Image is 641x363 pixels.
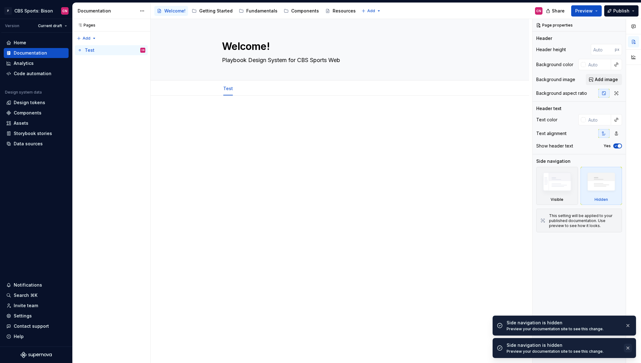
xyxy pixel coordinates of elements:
[189,6,235,16] a: Getting Started
[154,6,188,16] a: Welcome!
[507,320,620,326] div: Side navigation is hidden
[223,86,233,91] a: Test
[536,167,578,205] div: Visible
[14,323,49,329] div: Contact support
[359,7,383,15] button: Add
[549,213,618,228] div: This setting will be applied to your published documentation. Use preview to see how it looks.
[246,8,277,14] div: Fundamentals
[4,311,69,321] a: Settings
[604,143,611,148] label: Yes
[221,39,456,54] textarea: Welcome!
[536,61,573,68] div: Background color
[571,5,602,17] button: Preview
[154,5,358,17] div: Page tree
[4,7,12,15] div: P
[536,105,561,112] div: Header text
[4,290,69,300] button: Search ⌘K
[552,8,565,14] span: Share
[75,45,148,55] div: Page tree
[14,141,43,147] div: Data sources
[604,5,639,17] button: Publish
[586,114,611,125] input: Auto
[85,47,94,53] div: Test
[613,8,629,14] span: Publish
[14,50,47,56] div: Documentation
[1,4,71,17] button: PCBS Sports: BisonCN
[14,302,38,309] div: Invite team
[221,82,235,95] div: Test
[536,76,575,83] div: Background image
[75,34,98,43] button: Add
[536,158,571,164] div: Side navigation
[164,8,186,14] div: Welcome!
[323,6,358,16] a: Resources
[615,47,619,52] p: px
[35,22,70,30] button: Current draft
[591,44,615,55] input: Auto
[4,301,69,311] a: Invite team
[38,23,62,28] span: Current draft
[333,8,356,14] div: Resources
[14,120,28,126] div: Assets
[221,55,456,65] textarea: Playbook Design System for CBS Sports Web
[14,110,41,116] div: Components
[4,332,69,341] button: Help
[4,321,69,331] button: Contact support
[4,139,69,149] a: Data sources
[14,333,24,340] div: Help
[14,70,51,77] div: Code automation
[75,23,95,28] div: Pages
[78,8,137,14] div: Documentation
[4,280,69,290] button: Notifications
[21,352,52,358] svg: Supernova Logo
[4,58,69,68] a: Analytics
[536,130,566,137] div: Text alignment
[199,8,233,14] div: Getting Started
[543,5,569,17] button: Share
[4,38,69,48] a: Home
[536,35,552,41] div: Header
[4,69,69,79] a: Code automation
[595,76,618,83] span: Add image
[14,292,37,298] div: Search ⌘K
[14,99,45,106] div: Design tokens
[575,8,593,14] span: Preview
[507,327,620,332] div: Preview your documentation site to see this change.
[507,342,620,348] div: Side navigation is hidden
[291,8,319,14] div: Components
[83,36,90,41] span: Add
[236,6,280,16] a: Fundamentals
[14,313,32,319] div: Settings
[14,60,34,66] div: Analytics
[14,282,42,288] div: Notifications
[14,8,53,14] div: CBS Sports: Bison
[536,8,541,13] div: CN
[5,23,19,28] div: Version
[536,117,557,123] div: Text color
[4,48,69,58] a: Documentation
[5,90,42,95] div: Design system data
[595,197,608,202] div: Hidden
[281,6,321,16] a: Components
[586,74,622,85] button: Add image
[586,59,611,70] input: Auto
[142,47,144,53] div: CN
[536,143,573,149] div: Show header text
[367,8,375,13] span: Add
[62,8,67,13] div: CN
[14,40,26,46] div: Home
[536,46,566,53] div: Header height
[4,98,69,108] a: Design tokens
[4,118,69,128] a: Assets
[4,108,69,118] a: Components
[536,90,587,96] div: Background aspect ratio
[551,197,563,202] div: Visible
[507,349,620,354] div: Preview your documentation site to see this change.
[581,167,622,205] div: Hidden
[14,130,52,137] div: Storybook stories
[75,45,148,55] a: TestCN
[4,128,69,138] a: Storybook stories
